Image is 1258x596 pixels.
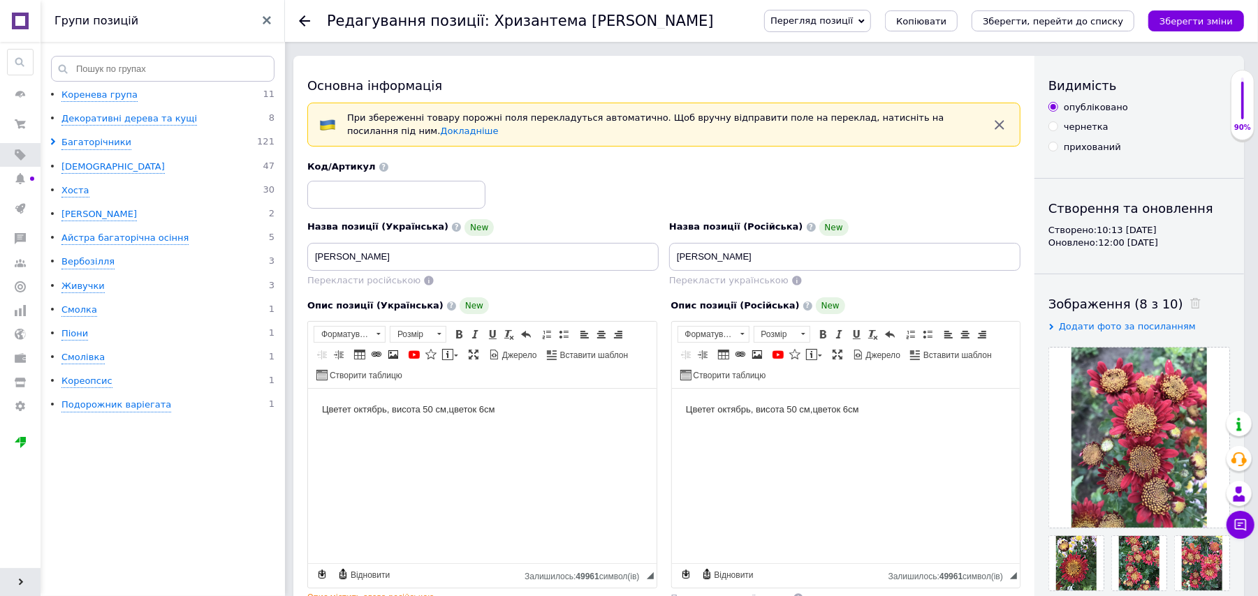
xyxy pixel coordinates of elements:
[328,370,402,382] span: Створити таблицю
[669,221,803,232] span: Назва позиції (Російська)
[545,347,631,362] a: Вставити шаблон
[941,327,956,342] a: По лівому краю
[556,327,571,342] a: Вставити/видалити маркований список
[754,326,810,343] a: Розмір
[257,136,275,149] span: 121
[269,327,275,341] span: 1
[695,347,710,362] a: Збільшити відступ
[263,89,275,102] span: 11
[51,56,275,82] input: Пошук по групах
[61,136,131,149] div: Багаторічники
[920,327,935,342] a: Вставити/видалити маркований список
[369,347,384,362] a: Вставити/Редагувати посилання (Ctrl+L)
[1048,224,1230,237] div: Створено: 10:13 [DATE]
[269,232,275,245] span: 5
[1148,10,1244,31] button: Зберегти зміни
[61,375,112,388] div: Кореопсис
[390,327,432,342] span: Розмір
[1048,77,1230,94] div: Видимість
[502,327,517,342] a: Видалити форматування
[1059,321,1196,331] span: Додати фото за посиланням
[770,347,786,362] a: Додати відео з YouTube
[678,567,694,582] a: Зробити резервну копію зараз
[1227,511,1255,539] button: Чат з покупцем
[269,351,275,364] span: 1
[832,327,847,342] a: Курсив (Ctrl+I)
[1064,141,1121,154] div: прихований
[61,112,197,126] div: Декоративні дерева та кущі
[407,347,422,362] a: Додати відео з YouTube
[1048,295,1230,313] div: Зображення (8 з 10)
[669,275,789,285] span: Перекласти українською
[885,10,958,31] button: Копіювати
[983,16,1123,27] i: Зберегти, перейти до списку
[610,327,626,342] a: По правому краю
[263,184,275,198] span: 30
[307,221,448,232] span: Назва позиції (Українська)
[349,569,390,581] span: Відновити
[440,126,498,136] a: Докладніше
[804,347,824,362] a: Вставити повідомлення
[451,327,467,342] a: Жирний (Ctrl+B)
[787,347,803,362] a: Вставити іконку
[908,347,994,362] a: Вставити шаблон
[61,208,137,221] div: [PERSON_NAME]
[269,398,275,412] span: 1
[307,77,1021,94] div: Основна інформація
[539,327,555,342] a: Вставити/видалити нумерований список
[939,572,963,581] span: 49961
[672,389,1021,563] iframe: Редактор, 1194EC91-CA6C-4535-9484-B264E79CCAD1
[896,16,946,27] span: Копіювати
[61,327,88,341] div: Піони
[319,117,336,133] img: :flag-ua:
[500,350,537,362] span: Джерело
[460,297,489,314] span: New
[61,161,165,174] div: [DEMOGRAPHIC_DATA]
[851,347,903,362] a: Джерело
[733,347,748,362] a: Вставити/Редагувати посилання (Ctrl+L)
[678,326,749,343] a: Форматування
[678,347,694,362] a: Зменшити відступ
[314,347,330,362] a: Зменшити відступ
[830,347,845,362] a: Максимізувати
[314,367,404,382] a: Створити таблицю
[61,255,115,269] div: Вербозілля
[314,567,330,582] a: Зробити резервну копію зараз
[335,567,392,582] a: Відновити
[770,15,853,26] span: Перегляд позиції
[307,275,420,285] span: Перекласти російською
[647,572,654,579] span: Потягніть для зміни розмірів
[61,304,97,317] div: Смолка
[61,184,89,198] div: Хоста
[423,347,439,362] a: Вставити іконку
[1048,237,1230,249] div: Оновлено: 12:00 [DATE]
[269,255,275,269] span: 3
[888,568,1010,581] div: Кiлькiсть символiв
[577,327,592,342] a: По лівому краю
[1064,121,1109,133] div: чернетка
[269,280,275,293] span: 3
[594,327,609,342] a: По центру
[466,347,481,362] a: Максимізувати
[61,232,189,245] div: Айстра багаторічна осіння
[386,347,401,362] a: Зображення
[327,13,714,29] h1: Редагування позиції: Хризантема Анемона червона
[749,347,765,362] a: Зображення
[308,389,657,563] iframe: Редактор, 8B6D156A-400E-4733-B6C6-CE094AA85004
[921,350,992,362] span: Вставити шаблон
[352,347,367,362] a: Таблиця
[974,327,990,342] a: По правому краю
[269,208,275,221] span: 2
[972,10,1134,31] button: Зберегти, перейти до списку
[518,327,534,342] a: Повернути (Ctrl+Z)
[525,568,646,581] div: Кiлькiсть символiв
[712,569,754,581] span: Відновити
[61,280,105,293] div: Живучки
[558,350,629,362] span: Вставити шаблон
[468,327,483,342] a: Курсив (Ctrl+I)
[678,327,736,342] span: Форматування
[331,347,346,362] a: Збільшити відступ
[1231,70,1255,140] div: 90% Якість заповнення
[1231,123,1254,133] div: 90%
